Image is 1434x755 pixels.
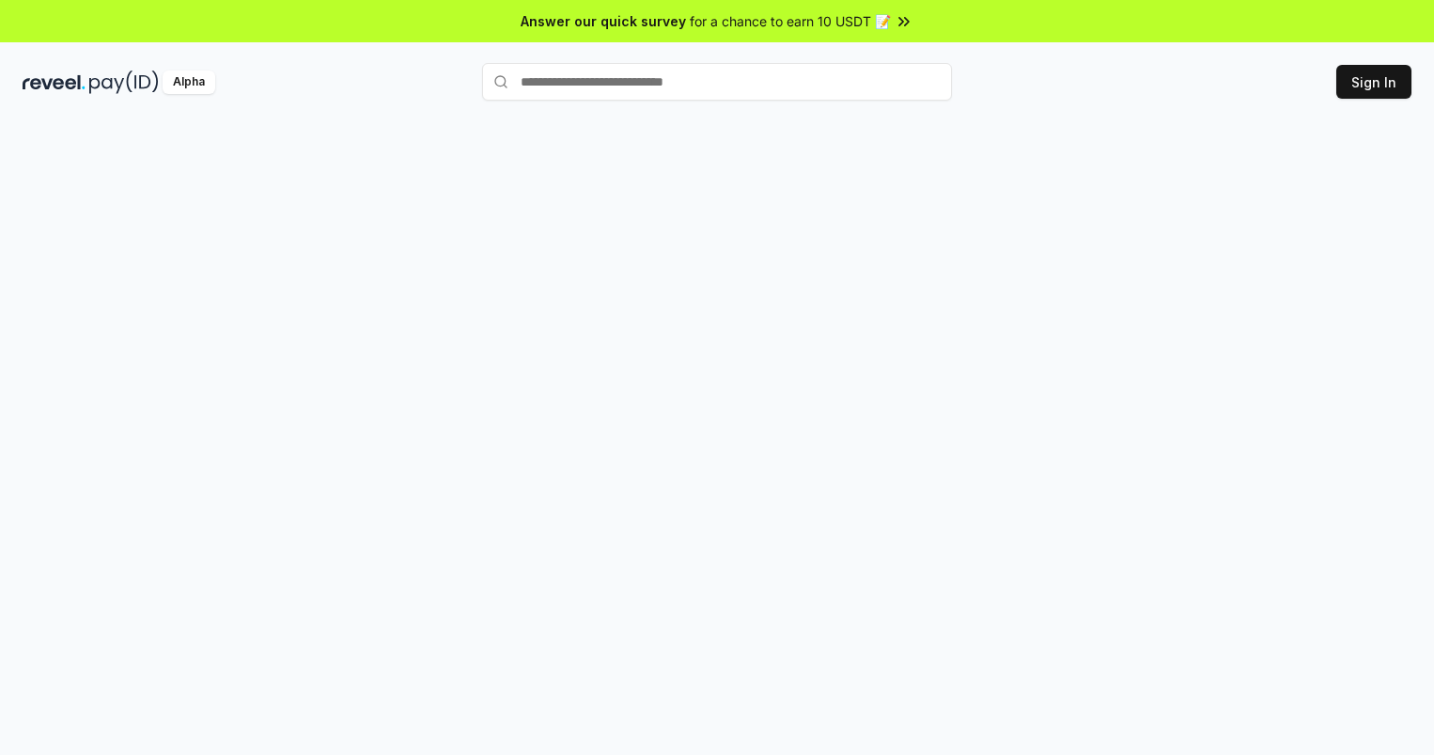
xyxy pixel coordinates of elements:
div: Alpha [163,71,215,94]
img: reveel_dark [23,71,86,94]
img: pay_id [89,71,159,94]
span: Answer our quick survey [521,11,686,31]
span: for a chance to earn 10 USDT 📝 [690,11,891,31]
button: Sign In [1336,65,1411,99]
